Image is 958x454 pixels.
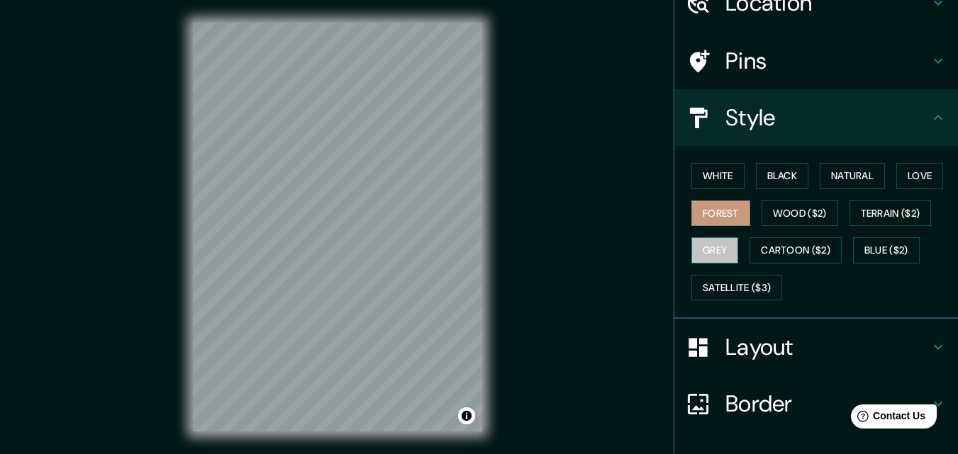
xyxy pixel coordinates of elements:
h4: Pins [725,47,930,75]
button: Blue ($2) [853,237,920,263]
button: Cartoon ($2) [750,237,842,263]
div: Layout [674,319,958,375]
button: Black [756,163,809,189]
button: Terrain ($2) [850,200,932,227]
button: Forest [691,200,750,227]
h4: Style [725,103,930,132]
h4: Layout [725,333,930,361]
div: Border [674,375,958,432]
button: Love [896,163,943,189]
div: Pins [674,33,958,89]
iframe: Help widget launcher [832,399,942,438]
h4: Border [725,390,930,418]
div: Style [674,89,958,146]
button: Wood ($2) [762,200,838,227]
button: Grey [691,237,738,263]
button: Natural [820,163,885,189]
button: White [691,163,745,189]
canvas: Map [193,23,482,431]
button: Toggle attribution [458,407,475,424]
button: Satellite ($3) [691,275,782,301]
